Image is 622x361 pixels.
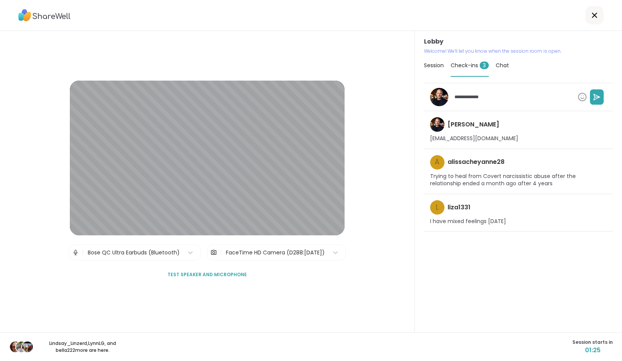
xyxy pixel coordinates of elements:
span: Session starts in [572,339,613,346]
span: 3 [480,62,489,69]
img: LynnLG [16,342,27,352]
img: Jaime_H [430,117,445,132]
span: Chat [496,62,509,69]
p: I have mixed feelings [DATE] [430,218,506,225]
img: Jaime_H [430,88,448,106]
h4: liza1331 [448,203,471,212]
span: Check-ins [451,62,489,69]
p: Welcome! We’ll let you know when the session room is open. [424,48,613,55]
img: Camera [210,245,217,260]
button: Test speaker and microphone [164,267,250,283]
img: ShareWell Logo [18,6,71,24]
h4: alissacheyanne28 [448,158,504,166]
span: a [435,157,440,168]
img: bella222 [22,342,33,352]
div: FaceTime HD Camera (D288:[DATE]) [226,249,325,257]
img: Lindsay_Linzerd [10,342,21,352]
div: Bose QC Ultra Earbuds (Bluetooth) [88,249,180,257]
span: Test speaker and microphone [168,271,247,278]
span: | [220,245,222,260]
p: [EMAIL_ADDRESS][DOMAIN_NAME] [430,135,518,142]
p: Trying to heal from Covert narcissistic abuse after the relationship ended a month ago after 4 years [430,173,607,188]
span: l [436,202,439,213]
span: 01:25 [572,346,613,355]
img: Microphone [72,245,79,260]
span: Session [424,62,444,69]
h4: [PERSON_NAME] [448,120,499,129]
h3: Lobby [424,37,613,46]
span: | [82,245,84,260]
p: Lindsay_Linzerd , LynnLG , and bella222 more are here. [40,340,125,354]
